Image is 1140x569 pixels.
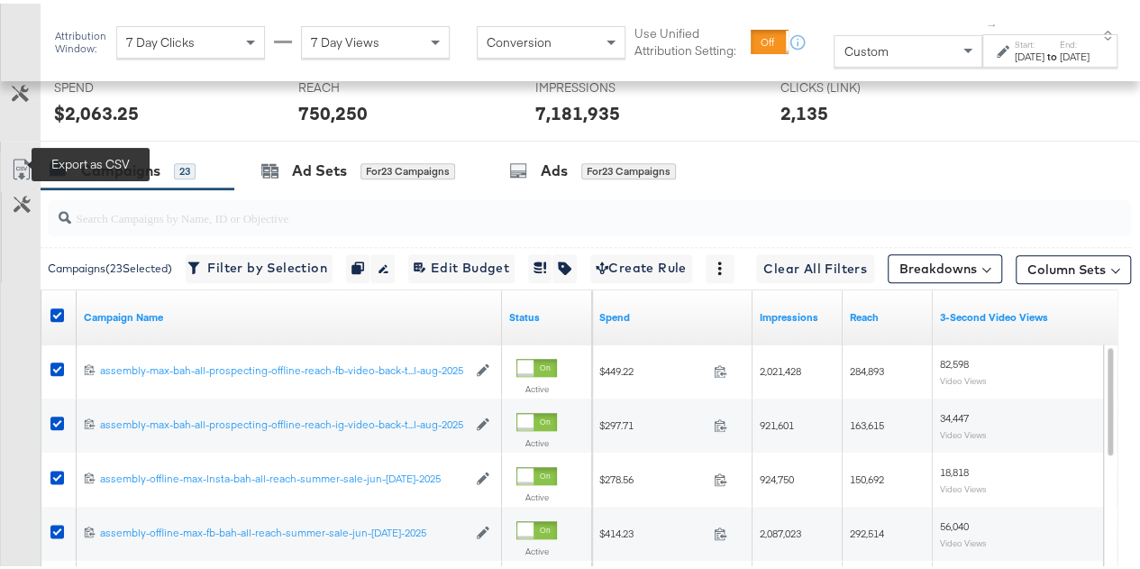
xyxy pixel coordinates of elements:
span: $278.56 [599,469,707,482]
label: Active [516,488,557,500]
span: $414.23 [599,523,707,537]
div: 7,181,935 [535,96,620,123]
button: Column Sets [1016,252,1131,280]
a: assembly-max-bah-all-prospecting-offline-reach-fb-video-back-t...l-aug-2025 [100,360,467,375]
button: Create Rule [590,251,692,280]
div: assembly-offline-max-Insta-bah-all-reach-summer-sale-jun-[DATE]-2025 [100,468,467,482]
div: Campaigns ( 23 Selected) [48,257,172,273]
strong: to [1044,46,1060,60]
span: ↑ [984,19,1001,25]
div: 23 [174,160,196,176]
div: assembly-max-bah-all-prospecting-offline-reach-fb-video-back-t...l-aug-2025 [100,360,467,374]
label: Use Unified Attribution Setting: [634,22,743,55]
span: $449.22 [599,361,707,374]
a: Shows the current state of your Ad Campaign. [509,307,585,321]
a: The number of times your ad was served. On mobile apps an ad is counted as served the first time ... [760,307,835,321]
span: REACH [298,76,433,93]
span: Filter by Selection [191,253,327,276]
sub: Video Views [940,426,987,436]
div: for 23 Campaigns [581,160,676,176]
div: Attribution Window: [54,26,107,51]
button: Edit Budget [408,251,515,280]
input: Search Campaigns by Name, ID or Objective [71,189,1036,225]
div: [DATE] [1015,46,1044,60]
button: Clear All Filters [756,251,874,280]
a: The number of times your video was viewed for 3 seconds or more. [940,307,1106,321]
sub: Video Views [940,534,987,545]
div: Campaigns [81,157,160,178]
a: Your campaign name. [84,307,495,321]
div: $2,063.25 [54,96,139,123]
span: $297.71 [599,415,707,428]
sub: Video Views [940,480,987,491]
span: 7 Day Views [311,31,379,47]
span: Create Rule [596,253,687,276]
label: End: [1060,35,1090,47]
span: 18,818 [940,462,969,475]
span: 2,021,428 [760,361,801,374]
span: 163,615 [850,415,884,428]
span: 2,087,023 [760,523,801,537]
span: IMPRESSIONS [535,76,670,93]
span: SPEND [54,76,189,93]
span: Conversion [487,31,552,47]
a: The total amount spent to date. [599,307,745,321]
span: Clear All Filters [763,254,867,277]
div: Ads [541,157,568,178]
span: 924,750 [760,469,794,482]
a: assembly-max-bah-all-prospecting-offline-reach-ig-video-back-t...l-aug-2025 [100,414,467,429]
div: assembly-max-bah-all-prospecting-offline-reach-ig-video-back-t...l-aug-2025 [100,414,467,428]
label: Active [516,542,557,554]
div: [DATE] [1060,46,1090,60]
button: Breakdowns [888,251,1002,280]
span: 56,040 [940,516,969,529]
span: CLICKS (LINK) [780,76,915,93]
span: 150,692 [850,469,884,482]
span: Custom [844,40,888,56]
label: Start: [1015,35,1044,47]
span: 292,514 [850,523,884,537]
span: 7 Day Clicks [126,31,195,47]
span: 82,598 [940,353,969,367]
a: assembly-offline-max-Insta-bah-all-reach-summer-sale-jun-[DATE]-2025 [100,468,467,483]
span: 284,893 [850,361,884,374]
a: The number of people your ad was served to. [850,307,926,321]
div: 2,135 [780,96,827,123]
label: Active [516,380,557,391]
div: 750,250 [298,96,368,123]
div: Ad Sets [292,157,347,178]
div: assembly-offline-max-fb-bah-all-reach-summer-sale-jun-[DATE]-2025 [100,522,467,537]
span: 921,601 [760,415,794,428]
div: for 23 Campaigns [360,160,455,176]
button: Filter by Selection [186,251,333,280]
span: 34,447 [940,408,969,421]
label: Active [516,434,557,445]
span: Edit Budget [414,253,509,276]
sub: Video Views [940,372,987,382]
a: assembly-offline-max-fb-bah-all-reach-summer-sale-jun-[DATE]-2025 [100,522,467,537]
